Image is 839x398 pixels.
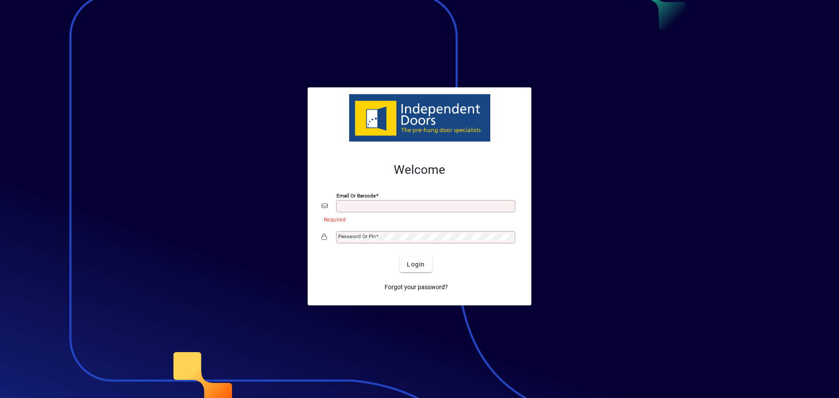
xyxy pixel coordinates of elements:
h2: Welcome [322,163,517,177]
button: Login [400,256,432,272]
span: Forgot your password? [385,283,448,292]
mat-error: Required [324,215,510,224]
span: Login [407,260,425,269]
mat-label: Password or Pin [338,233,376,239]
mat-label: Email or Barcode [336,193,376,199]
a: Forgot your password? [381,279,451,295]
